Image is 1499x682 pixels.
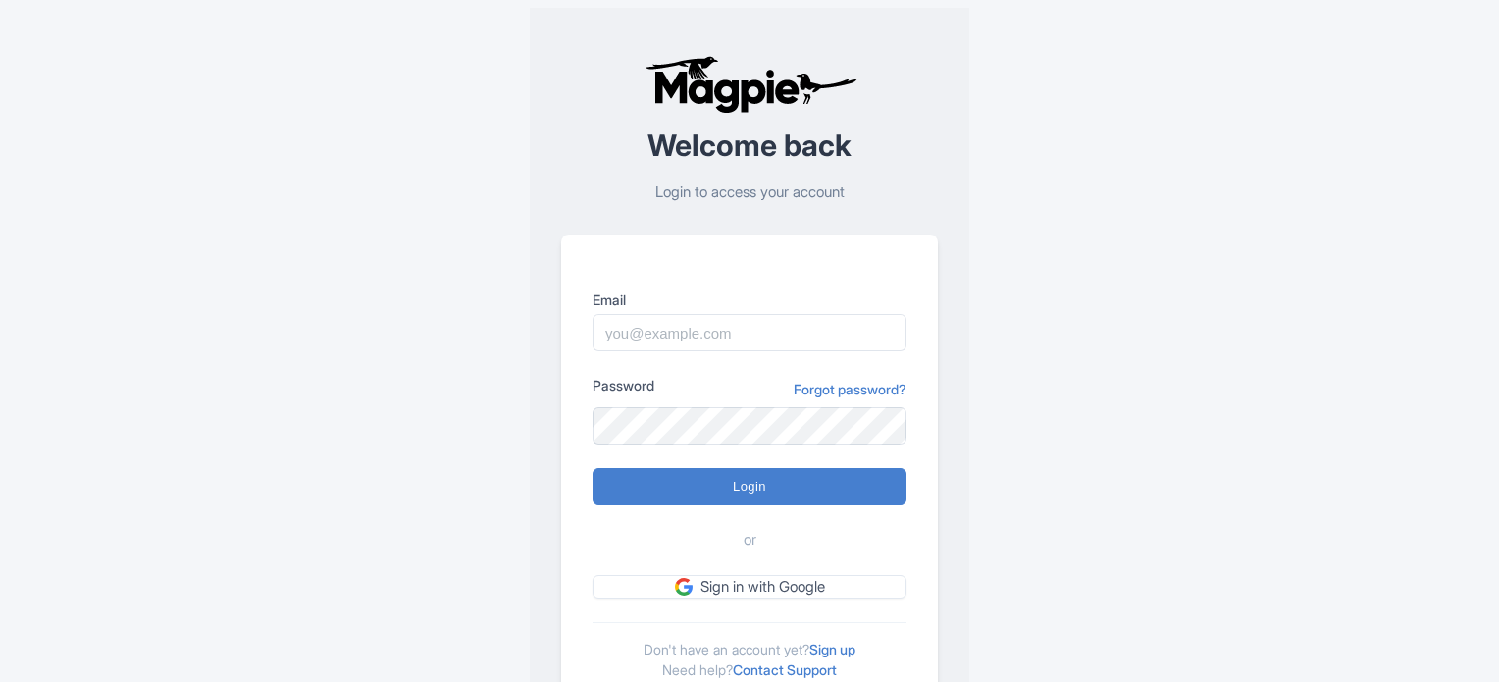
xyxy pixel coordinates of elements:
[593,289,906,310] label: Email
[561,130,938,162] h2: Welcome back
[593,575,906,600] a: Sign in with Google
[593,468,906,505] input: Login
[640,55,860,114] img: logo-ab69f6fb50320c5b225c76a69d11143b.png
[593,375,654,395] label: Password
[744,529,756,551] span: or
[593,314,906,351] input: you@example.com
[561,182,938,204] p: Login to access your account
[733,661,837,678] a: Contact Support
[675,578,693,596] img: google.svg
[809,641,855,657] a: Sign up
[794,379,906,399] a: Forgot password?
[593,622,906,680] div: Don't have an account yet? Need help?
